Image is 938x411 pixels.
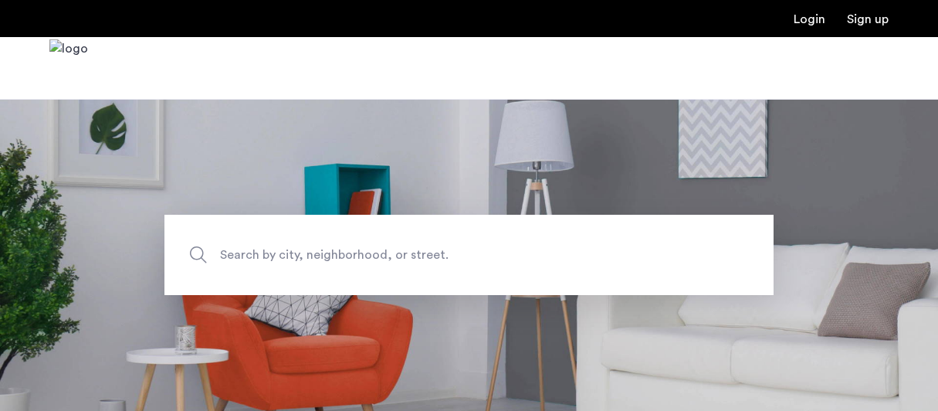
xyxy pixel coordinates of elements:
a: Login [794,13,825,25]
span: Search by city, neighborhood, or street. [220,245,646,266]
input: Apartment Search [164,215,774,295]
img: logo [49,39,88,97]
a: Cazamio Logo [49,39,88,97]
a: Registration [847,13,889,25]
